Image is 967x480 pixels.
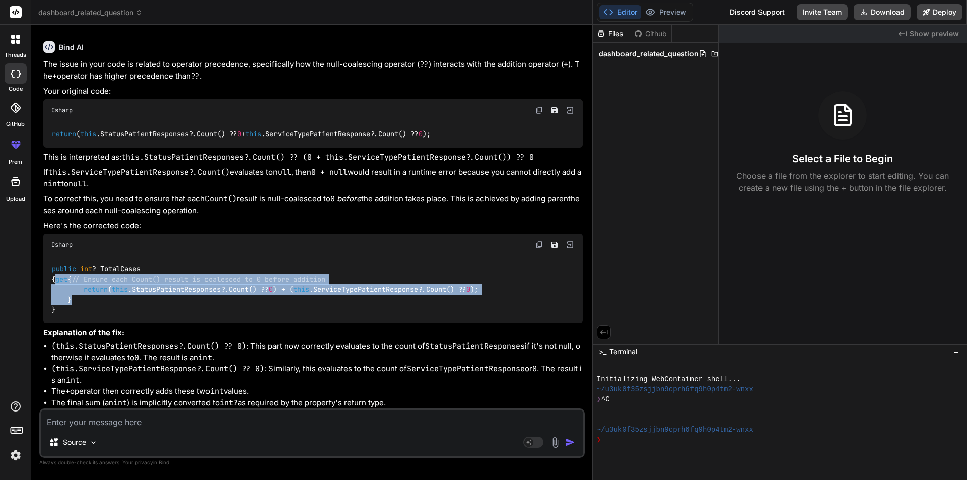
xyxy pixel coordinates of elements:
code: int [210,386,224,396]
label: code [9,85,23,93]
span: 0 [237,130,241,139]
span: dashboard_related_question [599,49,699,59]
span: return [52,130,76,139]
label: Upload [6,195,25,203]
span: privacy [135,459,153,465]
p: Always double-check its answers. Your in Bind [39,458,585,467]
img: Open in Browser [566,240,575,249]
label: GitHub [6,120,25,128]
span: this [245,130,261,139]
code: 0 [330,194,335,204]
span: ~/u3uk0f35zsjjbn9cprh6fq9h0p4tm2-wnxx [597,384,753,394]
p: The issue in your code is related to operator precedence, specifically how the null-coalescing op... [43,59,583,82]
span: ~/u3uk0f35zsjjbn9cprh6fq9h0p4tm2-wnxx [597,425,753,435]
code: ServiceTypePatientResponse [407,364,525,374]
span: public [52,264,76,273]
img: settings [7,447,24,464]
code: int [113,398,127,408]
p: Your original code: [43,86,583,97]
p: This is interpreted as: [43,152,583,163]
span: Csharp [51,241,73,249]
h6: Bind AI [59,42,84,52]
span: 0 [466,285,470,294]
p: Here's the corrected code: [43,220,583,232]
code: ?? [191,71,200,81]
li: : Similarly, this evaluates to the count of or . The result is an . [51,363,583,386]
li: : This part now correctly evaluates to the count of if it's not null, otherwise it evaluates to .... [51,340,583,363]
code: StatusPatientResponses [425,341,525,351]
code: (this.ServiceTypePatientResponse?.Count() ?? 0) [51,364,264,374]
img: icon [565,437,575,447]
span: this [112,285,128,294]
code: null [68,179,87,189]
span: this [80,130,96,139]
code: 0 [532,364,537,374]
img: attachment [549,437,561,448]
img: copy [535,106,543,114]
p: If evaluates to , then would result in a runtime error because you cannot directly add an to . [43,167,583,189]
span: Initializing WebContainer shell... [597,374,741,384]
span: 0 [419,130,423,139]
label: threads [5,51,26,59]
span: Show preview [910,29,959,39]
code: this.ServiceTypePatientResponse?.Count() [48,167,230,177]
li: The final sum (an ) is implicitly converted to as required by the property's return type. [51,397,583,409]
button: Save file [547,103,562,117]
div: Files [593,29,630,39]
span: dashboard_related_question [38,8,143,18]
code: 0 + null [311,167,348,177]
button: − [951,344,961,360]
img: copy [535,241,543,249]
p: Choose a file from the explorer to start editing. You can create a new file using the + button in... [730,170,955,194]
p: Source [63,437,86,447]
span: int [80,264,92,273]
code: ?? [420,59,429,70]
button: Deploy [917,4,962,20]
button: Preview [641,5,690,19]
code: int [48,179,61,189]
em: before [337,194,361,203]
p: To correct this, you need to ensure that each result is null-coalesced to the addition takes plac... [43,193,583,216]
div: Github [630,29,671,39]
code: int [66,375,80,385]
code: int? [220,398,238,408]
span: Csharp [51,106,73,114]
span: this [293,285,309,294]
button: Download [854,4,911,20]
code: ? TotalCases { { ( .StatusPatientResponses?.Count() ?? ) + ( .ServiceTypePatientResponse?.Count()... [51,264,478,315]
button: Save file [547,238,562,252]
code: (this.StatusPatientResponses?.Count() ?? 0) [51,341,246,351]
h3: Select a File to Begin [792,152,893,166]
code: this.StatusPatientResponses?.Count() ?? (0 + this.ServiceTypePatientResponse?.Count()) ?? 0 [121,152,534,162]
button: Invite Team [797,4,848,20]
code: 0 [134,353,139,363]
span: ❯ [597,394,601,404]
code: + [564,59,568,70]
div: Discord Support [724,4,791,20]
span: return [84,285,108,294]
code: + [65,386,70,396]
span: // Ensure each Count() result is coalesced to 0 before addition [72,275,325,284]
strong: Explanation of the fix: [43,328,124,337]
code: + [52,71,57,81]
img: Open in Browser [566,106,575,115]
span: 0 [269,285,273,294]
img: Pick Models [89,438,98,447]
span: − [953,347,959,357]
code: Count() [205,194,237,204]
code: int [198,353,212,363]
span: >_ [599,347,606,357]
span: ❯ [597,435,601,445]
code: null [273,167,291,177]
span: get [55,275,67,284]
span: Terminal [609,347,637,357]
li: The operator then correctly adds these two values. [51,386,583,397]
button: Editor [599,5,641,19]
code: ( .StatusPatientResponses?.Count() ?? + .ServiceTypePatientResponse?.Count() ?? ); [51,129,432,140]
label: prem [9,158,22,166]
span: ^C [601,394,610,404]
